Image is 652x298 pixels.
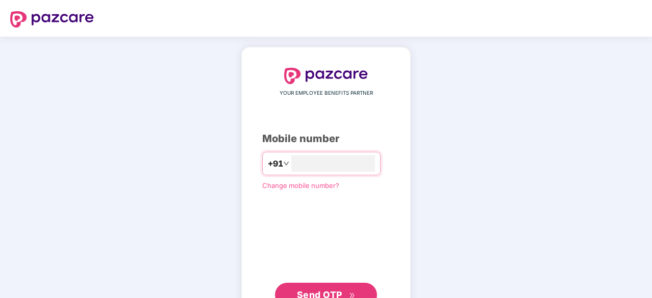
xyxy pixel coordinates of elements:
img: logo [10,11,94,28]
span: down [283,160,289,167]
img: logo [284,68,368,84]
a: Change mobile number? [262,181,339,189]
span: +91 [268,157,283,170]
span: YOUR EMPLOYEE BENEFITS PARTNER [280,89,373,97]
div: Mobile number [262,131,390,147]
